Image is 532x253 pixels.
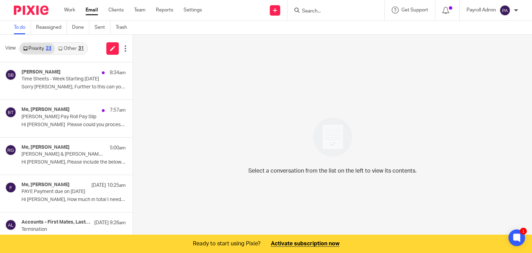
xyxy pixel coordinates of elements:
img: svg%3E [5,219,16,230]
img: image [309,113,357,161]
p: 7:57am [110,107,126,114]
p: [PERSON_NAME] & [PERSON_NAME]'s hours for Payroll this week [21,151,105,157]
p: Sorry [PERSON_NAME], Further to this can you also... [21,84,126,90]
img: svg%3E [5,182,16,193]
p: 5:00am [110,145,126,151]
a: Done [72,21,89,34]
p: Payroll Admin [467,7,496,14]
p: [DATE] 9:26am [94,219,126,226]
div: 1 [520,228,527,235]
img: svg%3E [5,145,16,156]
a: Reassigned [36,21,67,34]
p: Hi [PERSON_NAME], How much in total I need to pay for... [21,197,126,203]
a: Other31 [55,43,87,54]
p: Hi [PERSON_NAME] Please could you process a... [21,122,126,128]
h4: Accounts - First Mates, Last Laugh, Me [21,219,91,225]
p: Termination [21,227,105,233]
h4: Me, [PERSON_NAME] [21,145,70,150]
a: Work [64,7,75,14]
p: PAYE Payment due on [DATE] [21,189,105,195]
p: Time Sheets - Week Starting [DATE] [21,76,105,82]
img: Pixie [14,6,48,15]
p: [DATE] 10:25am [91,182,126,189]
h4: Me, [PERSON_NAME] [21,107,70,113]
span: Get Support [401,8,428,12]
div: 31 [78,46,84,51]
p: 8:34am [110,69,126,76]
a: Trash [116,21,132,34]
p: Select a conversation from the list on the left to view its contents. [248,167,417,175]
a: Priority23 [20,43,55,54]
img: svg%3E [5,107,16,118]
a: Reports [156,7,173,14]
a: Team [134,7,145,14]
a: Clients [108,7,124,14]
a: Sent [95,21,110,34]
span: View [5,45,16,52]
a: Settings [184,7,202,14]
img: svg%3E [5,69,16,80]
h4: [PERSON_NAME] [21,69,61,75]
p: Hi [PERSON_NAME], Please include the below for... [21,159,126,165]
a: Email [86,7,98,14]
h4: Me, [PERSON_NAME] [21,182,70,188]
div: 23 [46,46,51,51]
input: Search [301,8,364,15]
img: svg%3E [499,5,511,16]
a: To do [14,21,31,34]
p: [PERSON_NAME] Pay Roll Pay Slip [21,114,105,120]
